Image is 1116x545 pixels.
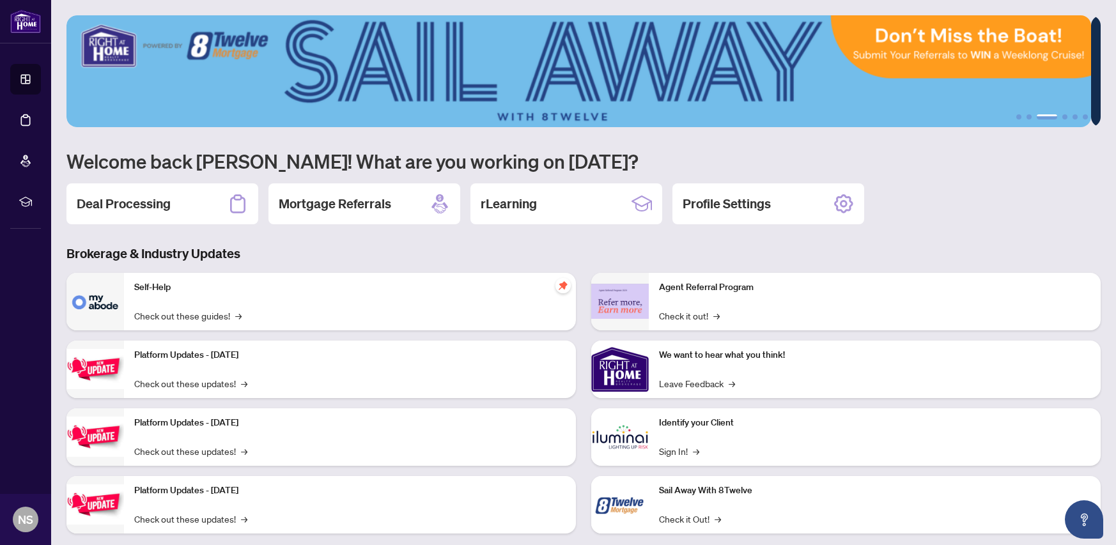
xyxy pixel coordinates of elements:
[18,510,33,528] span: NS
[659,280,1090,295] p: Agent Referral Program
[591,476,649,533] img: Sail Away With 8Twelve
[591,408,649,466] img: Identify your Client
[241,512,247,526] span: →
[134,444,247,458] a: Check out these updates!→
[66,417,124,457] img: Platform Updates - July 8, 2025
[683,195,771,213] h2: Profile Settings
[591,341,649,398] img: We want to hear what you think!
[555,278,571,293] span: pushpin
[66,273,124,330] img: Self-Help
[66,349,124,389] img: Platform Updates - July 21, 2025
[713,309,720,323] span: →
[1062,114,1067,119] button: 4
[77,195,171,213] h2: Deal Processing
[481,195,537,213] h2: rLearning
[134,280,566,295] p: Self-Help
[693,444,699,458] span: →
[659,512,721,526] a: Check it Out!→
[66,484,124,525] img: Platform Updates - June 23, 2025
[66,245,1101,263] h3: Brokerage & Industry Updates
[659,309,720,323] a: Check it out!→
[66,149,1101,173] h1: Welcome back [PERSON_NAME]! What are you working on [DATE]?
[241,444,247,458] span: →
[659,376,735,390] a: Leave Feedback→
[1016,114,1021,119] button: 1
[1073,114,1078,119] button: 5
[659,348,1090,362] p: We want to hear what you think!
[134,348,566,362] p: Platform Updates - [DATE]
[134,309,242,323] a: Check out these guides!→
[134,376,247,390] a: Check out these updates!→
[134,512,247,526] a: Check out these updates!→
[659,416,1090,430] p: Identify your Client
[279,195,391,213] h2: Mortgage Referrals
[591,284,649,319] img: Agent Referral Program
[235,309,242,323] span: →
[1037,114,1057,119] button: 3
[715,512,721,526] span: →
[10,10,41,33] img: logo
[1083,114,1088,119] button: 6
[1065,500,1103,539] button: Open asap
[241,376,247,390] span: →
[1027,114,1032,119] button: 2
[729,376,735,390] span: →
[134,484,566,498] p: Platform Updates - [DATE]
[134,416,566,430] p: Platform Updates - [DATE]
[659,484,1090,498] p: Sail Away With 8Twelve
[659,444,699,458] a: Sign In!→
[66,15,1091,127] img: Slide 2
